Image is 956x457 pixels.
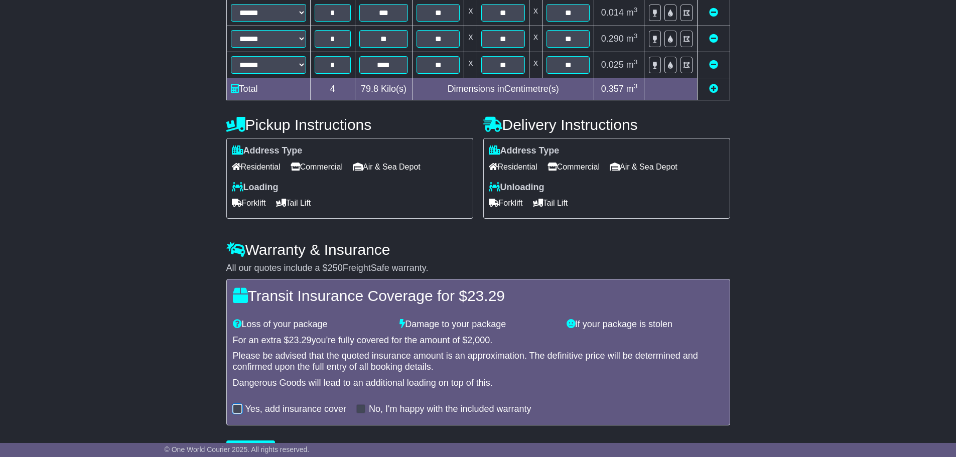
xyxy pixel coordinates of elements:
span: 0.025 [601,60,624,70]
div: Please be advised that the quoted insurance amount is an approximation. The definitive price will... [233,351,724,372]
span: Residential [232,159,281,175]
span: 250 [328,263,343,273]
span: 0.014 [601,8,624,18]
label: Unloading [489,182,544,193]
sup: 3 [634,6,638,14]
div: Damage to your package [394,319,562,330]
span: Forklift [489,195,523,211]
h4: Transit Insurance Coverage for $ [233,287,724,304]
td: x [529,52,542,78]
span: m [626,84,638,94]
span: m [626,60,638,70]
span: © One World Courier 2025. All rights reserved. [165,445,310,453]
span: 0.290 [601,34,624,44]
label: Address Type [232,145,303,157]
h4: Warranty & Insurance [226,241,730,258]
a: Remove this item [709,60,718,70]
span: Commercial [291,159,343,175]
div: If your package is stolen [562,319,729,330]
div: Dangerous Goods will lead to an additional loading on top of this. [233,378,724,389]
td: x [529,26,542,52]
h4: Pickup Instructions [226,116,473,133]
div: For an extra $ you're fully covered for the amount of $ . [233,335,724,346]
a: Remove this item [709,8,718,18]
span: m [626,34,638,44]
label: Yes, add insurance cover [245,404,346,415]
span: 79.8 [361,84,378,94]
span: Air & Sea Depot [610,159,677,175]
span: m [626,8,638,18]
span: 23.29 [289,335,312,345]
a: Remove this item [709,34,718,44]
td: Kilo(s) [355,78,412,100]
td: 4 [310,78,355,100]
span: Commercial [548,159,600,175]
td: x [464,52,477,78]
div: All our quotes include a $ FreightSafe warranty. [226,263,730,274]
span: 0.357 [601,84,624,94]
span: Air & Sea Depot [353,159,421,175]
td: x [464,26,477,52]
label: No, I'm happy with the included warranty [369,404,531,415]
sup: 3 [634,82,638,90]
sup: 3 [634,58,638,66]
span: Tail Lift [276,195,311,211]
div: Loss of your package [228,319,395,330]
td: Dimensions in Centimetre(s) [412,78,594,100]
label: Loading [232,182,279,193]
span: Tail Lift [533,195,568,211]
span: Residential [489,159,537,175]
td: Total [226,78,310,100]
sup: 3 [634,32,638,40]
label: Address Type [489,145,560,157]
a: Add new item [709,84,718,94]
h4: Delivery Instructions [483,116,730,133]
span: 2,000 [467,335,490,345]
span: Forklift [232,195,266,211]
span: 23.29 [467,287,505,304]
